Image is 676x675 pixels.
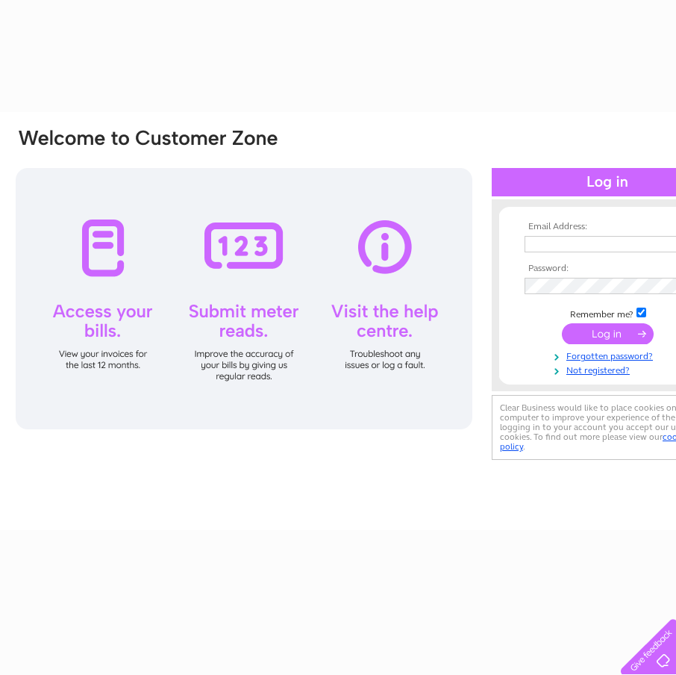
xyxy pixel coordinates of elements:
[562,323,654,344] input: Submit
